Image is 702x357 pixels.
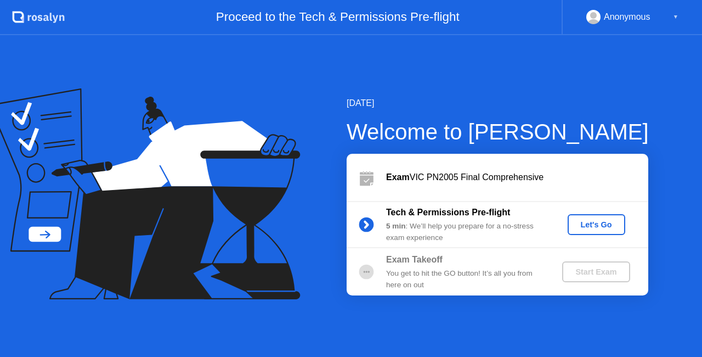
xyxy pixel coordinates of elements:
div: Let's Go [572,220,621,229]
div: : We’ll help you prepare for a no-stress exam experience [386,221,544,243]
div: [DATE] [347,97,649,110]
div: You get to hit the GO button! It’s all you from here on out [386,268,544,291]
b: Exam [386,172,410,182]
div: ▼ [673,10,678,24]
div: Welcome to [PERSON_NAME] [347,115,649,148]
b: Exam Takeoff [386,255,443,264]
button: Start Exam [562,261,630,282]
div: Start Exam [567,267,625,276]
div: Anonymous [604,10,650,24]
button: Let's Go [568,214,625,235]
b: 5 min [386,222,406,230]
b: Tech & Permissions Pre-flight [386,208,510,217]
div: VIC PN2005 Final Comprehensive [386,171,648,184]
